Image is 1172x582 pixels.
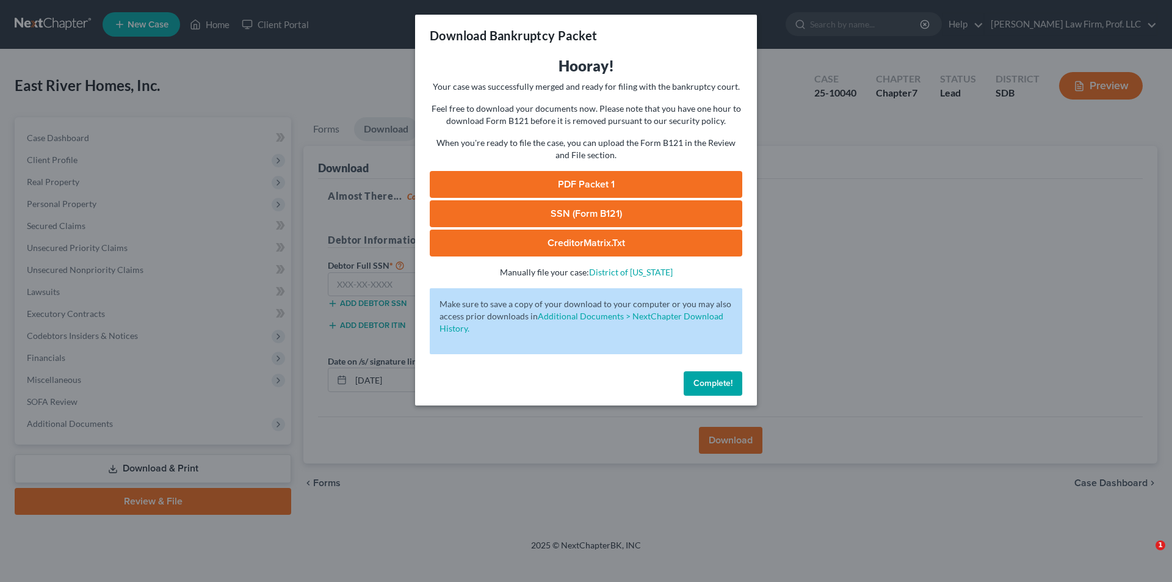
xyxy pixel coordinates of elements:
[430,27,597,44] h3: Download Bankruptcy Packet
[430,56,742,76] h3: Hooray!
[440,298,733,335] p: Make sure to save a copy of your download to your computer or you may also access prior downloads in
[693,378,733,388] span: Complete!
[430,171,742,198] a: PDF Packet 1
[430,200,742,227] a: SSN (Form B121)
[430,103,742,127] p: Feel free to download your documents now. Please note that you have one hour to download Form B12...
[684,371,742,396] button: Complete!
[1130,540,1160,570] iframe: Intercom live chat
[430,137,742,161] p: When you're ready to file the case, you can upload the Form B121 in the Review and File section.
[430,266,742,278] p: Manually file your case:
[440,311,723,333] a: Additional Documents > NextChapter Download History.
[1156,540,1165,550] span: 1
[430,81,742,93] p: Your case was successfully merged and ready for filing with the bankruptcy court.
[589,267,673,277] a: District of [US_STATE]
[430,230,742,256] a: CreditorMatrix.txt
